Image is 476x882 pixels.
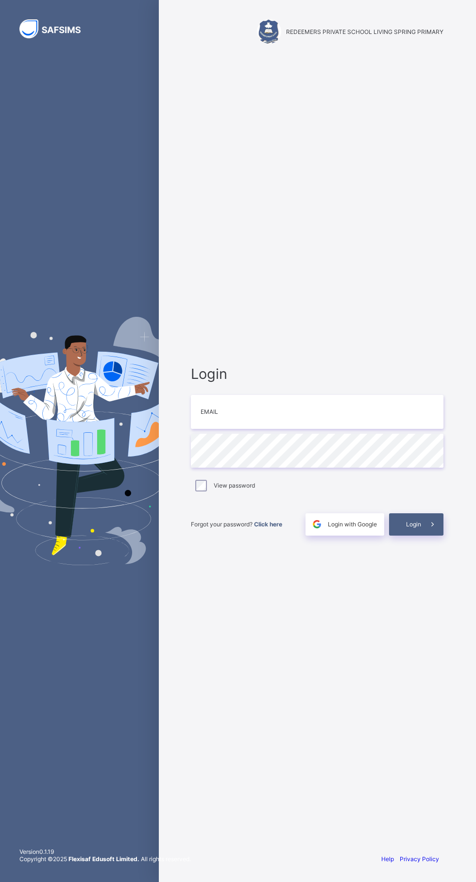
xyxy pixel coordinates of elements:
span: REDEEMERS PRIVATE SCHOOL LIVING SPRING PRIMARY [286,28,443,35]
span: Version 0.1.19 [19,848,191,855]
span: Login [406,521,421,528]
span: Login with Google [328,521,377,528]
span: Forgot your password? [191,521,282,528]
img: google.396cfc9801f0270233282035f929180a.svg [311,519,323,530]
span: Login [191,365,443,382]
a: Help [381,855,394,863]
a: Click here [254,521,282,528]
span: Copyright © 2025 All rights reserved. [19,855,191,863]
img: SAFSIMS Logo [19,19,92,38]
a: Privacy Policy [400,855,439,863]
strong: Flexisaf Edusoft Limited. [68,855,139,863]
label: View password [214,482,255,489]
